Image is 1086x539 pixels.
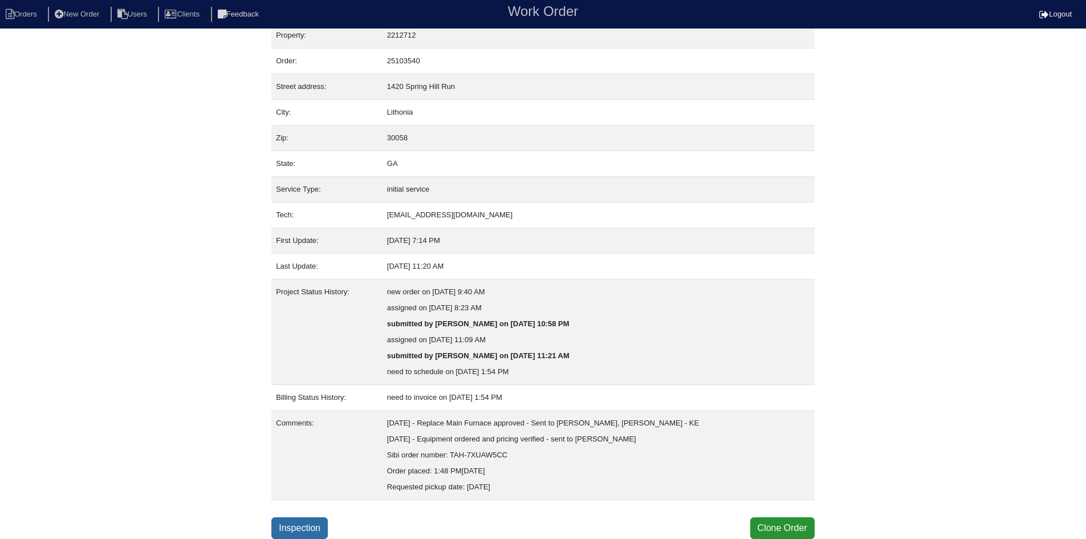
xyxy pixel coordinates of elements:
[383,74,815,100] td: 1420 Spring Hill Run
[271,48,383,74] td: Order:
[387,390,810,406] div: need to invoice on [DATE] 1:54 PM
[383,48,815,74] td: 25103540
[158,10,209,18] a: Clients
[383,228,815,254] td: [DATE] 7:14 PM
[383,202,815,228] td: [EMAIL_ADDRESS][DOMAIN_NAME]
[387,316,810,332] div: submitted by [PERSON_NAME] on [DATE] 10:58 PM
[383,125,815,151] td: 30058
[271,100,383,125] td: City:
[1039,10,1072,18] a: Logout
[211,7,268,22] li: Feedback
[271,177,383,202] td: Service Type:
[387,348,810,364] div: submitted by [PERSON_NAME] on [DATE] 11:21 AM
[271,385,383,411] td: Billing Status History:
[271,517,328,539] a: Inspection
[271,125,383,151] td: Zip:
[271,254,383,279] td: Last Update:
[48,7,108,22] li: New Order
[271,228,383,254] td: First Update:
[271,74,383,100] td: Street address:
[387,284,810,300] div: new order on [DATE] 9:40 AM
[48,10,108,18] a: New Order
[383,177,815,202] td: initial service
[387,364,810,380] div: need to schedule on [DATE] 1:54 PM
[111,7,156,22] li: Users
[387,332,810,348] div: assigned on [DATE] 11:09 AM
[271,202,383,228] td: Tech:
[271,411,383,500] td: Comments:
[383,100,815,125] td: Lithonia
[383,254,815,279] td: [DATE] 11:20 AM
[271,23,383,48] td: Property:
[271,151,383,177] td: State:
[383,23,815,48] td: 2212712
[387,300,810,316] div: assigned on [DATE] 8:23 AM
[750,517,815,539] button: Clone Order
[111,10,156,18] a: Users
[383,151,815,177] td: GA
[158,7,209,22] li: Clients
[383,411,815,500] td: [DATE] - Replace Main Furnace approved - Sent to [PERSON_NAME], [PERSON_NAME] - KE [DATE] - Equip...
[271,279,383,385] td: Project Status History:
